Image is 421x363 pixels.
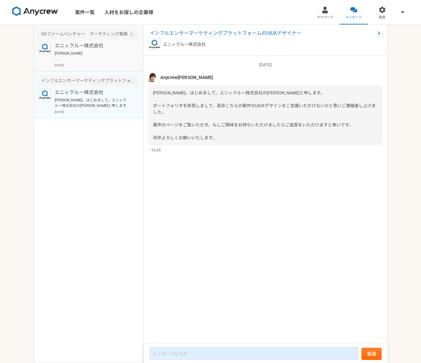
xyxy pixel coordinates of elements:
span: Anycrew[PERSON_NAME] [160,74,213,81]
button: 送信 [361,348,382,360]
div: インフルエンサーマーケティングプラットフォームのUIUXデザイナー [39,75,138,86]
span: インフルエンサーマーケティングプラットフォームのUIUXデザイナー [150,30,375,37]
p: エニィクルー株式会社 [163,41,206,48]
img: logo_text_blue_01.png [39,89,51,101]
p: [PERSON_NAME] Anycrewの[PERSON_NAME]と申します。 サービスのご利用ありがとうございます。 プロフィールを拝見して、本案件でご活躍頂けるのではと思いご連絡を差し上... [55,51,130,62]
img: naoya%E3%81%AE%E3%82%B3%E3%83%92%E3%82%9A%E3%83%BC.jpeg [148,73,158,82]
img: logo_text_blue_01.png [148,38,161,50]
span: [PERSON_NAME]、はじめまして。エニィクルー株式会社の[PERSON_NAME]と申します。 ポートフォリオを拝見しまして、是非こちらの案件のUIUXデザインをご支援いただけないかと思... [153,90,376,140]
span: 16:25 [151,147,161,153]
img: 8DqYSo04kwAAAAASUVORK5CYII= [12,6,58,16]
span: 設定 [379,15,386,20]
span: メッセージ [345,15,362,20]
p: [DATE] [148,62,383,68]
div: DXファームベンチャー マーケティング業務（クリエイティブと施策実施サポート） [39,28,138,40]
p: [DATE] [55,110,138,114]
img: logo_text_blue_01.png [39,42,51,54]
p: [DATE] [55,63,138,67]
p: エニィクルー株式会社 [55,89,130,96]
p: [PERSON_NAME]、はじめまして。エニィクルー株式会社の[PERSON_NAME]と申します。 ポートフォリオを拝見しまして、是非こちらの案件のUIUXデザインをご支援いただけないかと思... [55,97,130,108]
span: マイページ [317,15,333,20]
p: エニィクルー株式会社 [55,42,130,49]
